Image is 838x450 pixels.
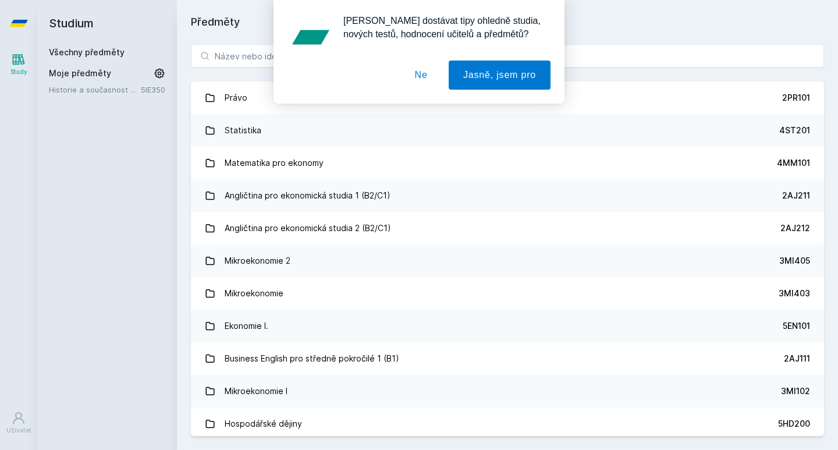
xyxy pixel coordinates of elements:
[191,212,824,245] a: Angličtina pro ekonomická studia 2 (B2/C1) 2AJ212
[287,14,334,61] img: notification icon
[779,255,810,267] div: 3MI405
[225,249,290,272] div: Mikroekonomie 2
[225,314,268,338] div: Ekonomie I.
[449,61,551,90] button: Jasně, jsem pro
[782,190,810,201] div: 2AJ211
[2,405,35,441] a: Uživatel
[191,375,824,408] a: Mikroekonomie I 3MI102
[225,217,391,240] div: Angličtina pro ekonomická studia 2 (B2/C1)
[225,347,399,370] div: Business English pro středně pokročilé 1 (B1)
[225,282,283,305] div: Mikroekonomie
[225,380,287,403] div: Mikroekonomie I
[780,222,810,234] div: 2AJ212
[191,408,824,440] a: Hospodářské dějiny 5HD200
[191,179,824,212] a: Angličtina pro ekonomická studia 1 (B2/C1) 2AJ211
[781,385,810,397] div: 3MI102
[400,61,442,90] button: Ne
[778,418,810,430] div: 5HD200
[191,114,824,147] a: Statistika 4ST201
[225,119,261,142] div: Statistika
[191,342,824,375] a: Business English pro středně pokročilé 1 (B1) 2AJ111
[777,157,810,169] div: 4MM101
[779,288,810,299] div: 3MI403
[783,320,810,332] div: 5EN101
[191,277,824,310] a: Mikroekonomie 3MI403
[334,14,551,41] div: [PERSON_NAME] dostávat tipy ohledně studia, nových testů, hodnocení učitelů a předmětů?
[779,125,810,136] div: 4ST201
[191,310,824,342] a: Ekonomie I. 5EN101
[191,147,824,179] a: Matematika pro ekonomy 4MM101
[225,184,390,207] div: Angličtina pro ekonomická studia 1 (B2/C1)
[225,151,324,175] div: Matematika pro ekonomy
[225,412,302,435] div: Hospodářské dějiny
[6,426,31,435] div: Uživatel
[784,353,810,364] div: 2AJ111
[191,245,824,277] a: Mikroekonomie 2 3MI405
